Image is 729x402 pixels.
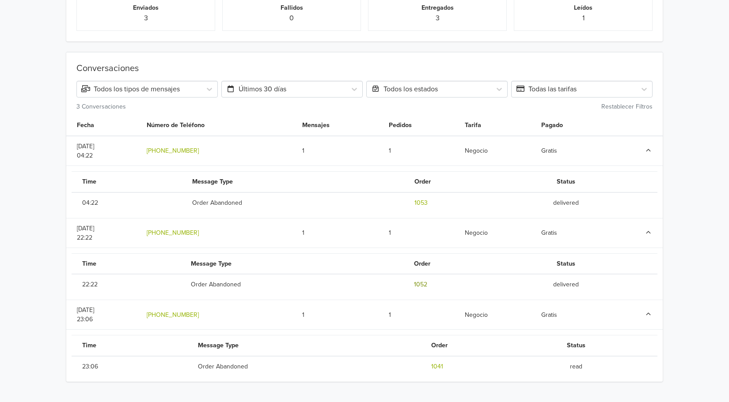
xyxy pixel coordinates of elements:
[77,143,94,159] span: [DATE] 04:22
[536,115,609,136] th: Pagado
[81,85,180,94] span: Todos los tipos de mensajes
[194,335,428,356] th: Message Type
[72,274,187,294] td: 22:22
[77,306,94,323] span: [DATE] 23:06
[189,171,411,192] th: Message Type
[371,85,438,94] span: Todos los estados
[383,136,460,166] td: 1
[421,4,454,11] small: Entregados
[459,115,536,136] th: Tarifa
[281,4,303,11] small: Fallidos
[72,356,194,376] td: 23:06
[191,280,241,289] span: Order Abandoned
[66,115,141,136] th: Fecha
[465,229,488,237] span: Negocio
[147,311,199,319] a: [PHONE_NUMBER]
[630,253,657,274] th: retry
[230,13,353,23] p: 0
[541,147,557,154] span: Gratis
[414,280,427,289] a: 1052
[198,362,248,371] span: Order Abandoned
[553,280,579,289] span: delivered
[601,103,653,110] small: Restablecer Filtros
[465,311,488,319] span: Negocio
[133,4,159,11] small: Enviados
[76,63,653,77] div: Conversaciones
[77,225,94,241] span: [DATE] 22:22
[465,147,488,154] span: Negocio
[428,335,524,356] th: Order
[187,253,410,274] th: Message Type
[72,253,187,274] th: Time
[410,253,502,274] th: Order
[431,362,443,371] a: 1041
[383,115,460,136] th: Pedidos
[147,229,199,237] a: [PHONE_NUMBER]
[553,198,579,207] span: delivered
[297,136,383,166] td: 1
[502,253,630,274] th: Status
[192,198,242,207] span: Order Abandoned
[376,13,499,23] p: 3
[630,171,657,192] th: retry
[414,198,428,207] a: 1053
[570,362,582,371] span: read
[383,300,460,330] td: 1
[141,115,297,136] th: Número de Teléfono
[84,13,208,23] p: 3
[541,311,557,319] span: Gratis
[147,147,199,154] a: [PHONE_NUMBER]
[628,335,657,356] th: retry
[72,192,189,213] td: 04:22
[411,171,502,192] th: Order
[541,229,557,237] span: Gratis
[226,85,286,94] span: Últimos 30 días
[72,171,189,192] th: Time
[502,171,630,192] th: Status
[516,85,577,94] span: Todas las tarifas
[72,335,194,356] th: Time
[521,13,645,23] p: 1
[524,335,628,356] th: Status
[297,300,383,330] td: 1
[297,115,383,136] th: Mensajes
[383,218,460,248] td: 1
[574,4,592,11] small: Leídos
[76,103,126,110] small: 3 Conversaciones
[297,218,383,248] td: 1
